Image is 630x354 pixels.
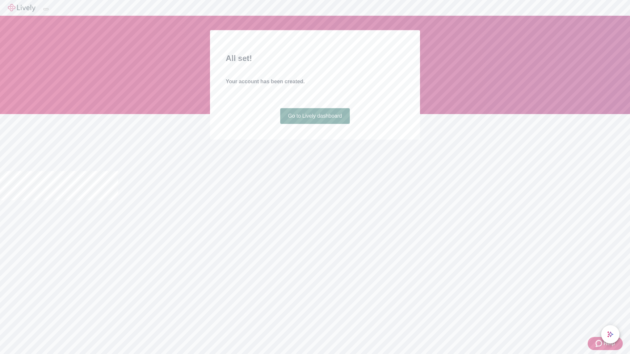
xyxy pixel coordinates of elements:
[603,340,615,347] span: Help
[588,337,623,350] button: Zendesk support iconHelp
[596,340,603,347] svg: Zendesk support icon
[280,108,350,124] a: Go to Lively dashboard
[226,78,404,86] h4: Your account has been created.
[8,4,35,12] img: Lively
[607,331,614,338] svg: Lively AI Assistant
[226,52,404,64] h2: All set!
[43,8,49,10] button: Log out
[601,325,619,344] button: chat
